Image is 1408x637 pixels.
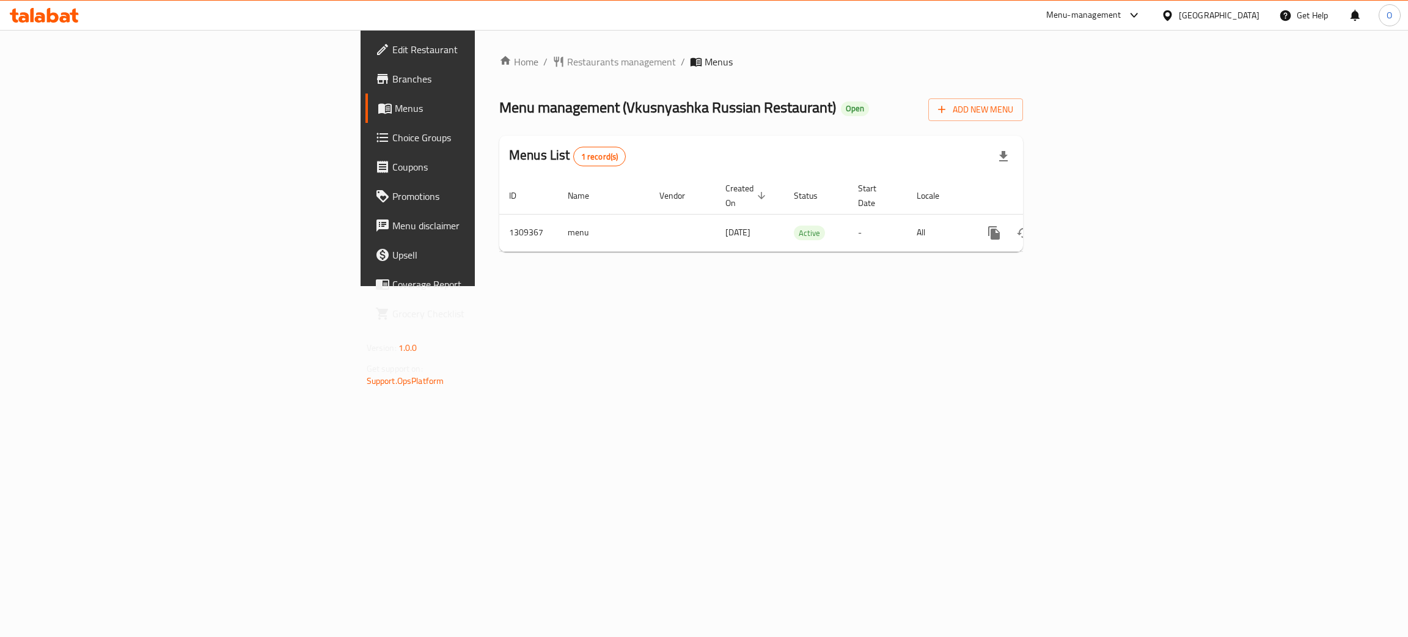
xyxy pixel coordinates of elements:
[398,340,417,356] span: 1.0.0
[552,54,676,69] a: Restaurants management
[938,102,1013,117] span: Add New Menu
[365,182,596,211] a: Promotions
[659,188,701,203] span: Vendor
[970,177,1107,215] th: Actions
[365,240,596,270] a: Upsell
[980,218,1009,248] button: more
[725,224,750,240] span: [DATE]
[365,270,596,299] a: Coverage Report
[365,94,596,123] a: Menus
[509,146,626,166] h2: Menus List
[1179,9,1259,22] div: [GEOGRAPHIC_DATA]
[367,373,444,389] a: Support.OpsPlatform
[392,306,586,321] span: Grocery Checklist
[499,177,1107,252] table: enhanced table
[917,188,955,203] span: Locale
[365,123,596,152] a: Choice Groups
[392,42,586,57] span: Edit Restaurant
[558,214,650,251] td: menu
[392,277,586,292] span: Coverage Report
[725,181,769,210] span: Created On
[858,181,892,210] span: Start Date
[573,147,626,166] div: Total records count
[365,299,596,328] a: Grocery Checklist
[367,340,397,356] span: Version:
[568,188,605,203] span: Name
[1387,9,1392,22] span: O
[365,211,596,240] a: Menu disclaimer
[499,54,1023,69] nav: breadcrumb
[705,54,733,69] span: Menus
[499,94,836,121] span: Menu management ( Vkusnyashka Russian Restaurant )
[365,64,596,94] a: Branches
[392,189,586,204] span: Promotions
[365,152,596,182] a: Coupons
[841,101,869,116] div: Open
[928,98,1023,121] button: Add New Menu
[794,188,834,203] span: Status
[907,214,970,251] td: All
[392,72,586,86] span: Branches
[367,361,423,377] span: Get support on:
[1009,218,1038,248] button: Change Status
[392,248,586,262] span: Upsell
[848,214,907,251] td: -
[509,188,532,203] span: ID
[567,54,676,69] span: Restaurants management
[681,54,685,69] li: /
[989,142,1018,171] div: Export file
[1046,8,1121,23] div: Menu-management
[365,35,596,64] a: Edit Restaurant
[841,103,869,114] span: Open
[794,226,825,240] span: Active
[395,101,586,116] span: Menus
[392,130,586,145] span: Choice Groups
[574,151,626,163] span: 1 record(s)
[392,160,586,174] span: Coupons
[392,218,586,233] span: Menu disclaimer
